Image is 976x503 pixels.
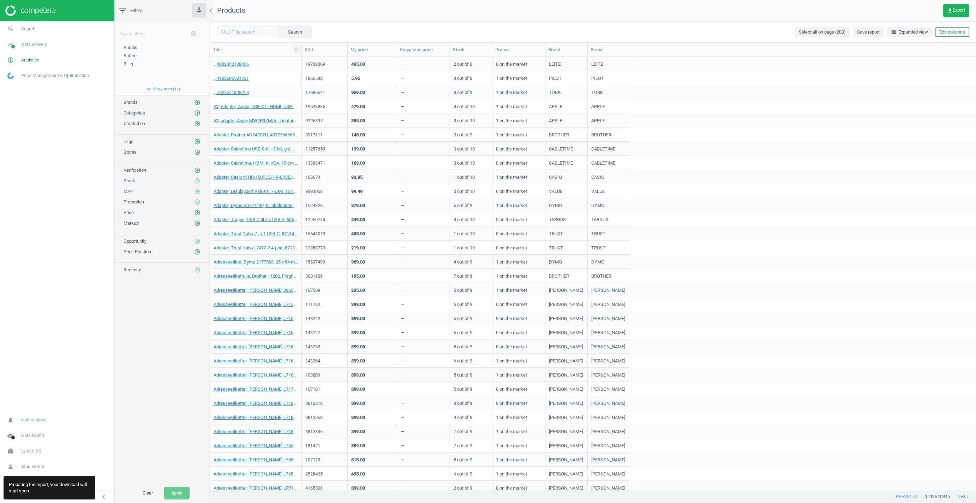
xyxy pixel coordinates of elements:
[351,245,365,251] div: 219.00
[401,160,404,169] div: —
[124,61,133,66] span: Billig
[496,72,541,84] div: 1 on the market
[214,457,298,463] a: Adresseetiketter, [PERSON_NAME] L7651-25, 38,1 x 21,2 mm, 65 pr. ark, 25 ark, Empty
[305,315,344,322] div: 143242
[194,249,200,255] i: add_circle_outline
[401,386,404,395] div: —
[549,75,562,84] div: PILOT
[591,174,604,183] div: CASIO
[305,132,344,138] div: 3917111
[194,167,201,174] button: add_circle_outline
[496,171,541,183] div: 1 on the market
[454,171,489,183] div: 1 out of 10
[549,188,562,197] div: VALUE
[305,245,344,251] div: 12388773
[124,167,146,173] span: Verification
[214,202,298,209] a: Adapter, Dymo S0721440, til labelprinter, 05411313400763
[401,259,404,268] div: —
[401,344,404,353] div: —
[549,358,583,367] div: [PERSON_NAME]
[591,315,625,324] div: [PERSON_NAME]
[495,47,542,53] div: Promo
[194,110,201,117] button: add_circle_outline
[351,344,365,350] div: 399.00
[591,273,611,282] div: BROTHER
[401,231,404,239] div: —
[214,273,298,279] a: Adresseetiketrulle, Brother 11202, Fragtlabel, 62 x 100 mm, 4977766628143
[191,30,197,37] i: add_circle_outline
[401,330,404,338] div: —
[454,128,489,141] div: 3 out of 9
[194,238,201,245] button: add_circle_outline
[591,245,605,254] div: TRUST
[214,287,298,294] a: Adresseetiketter, [PERSON_NAME] J8651-25, 38,1 x 21,2 mm, 65 pr. ark, 25 ark, Empty
[214,103,298,110] a: AV, Adapter, Apple, USB-C til HDMI, USB- A og USB-C, hvid, 195949396861
[279,26,312,37] button: Search
[124,189,133,194] span: MAP
[454,86,489,98] div: 3 out of 9
[305,118,344,124] div: 9296397
[454,354,489,367] div: 6 out of 9
[401,315,404,324] div: —
[21,448,41,454] span: Lyreco DK
[7,72,14,79] img: wGWNvw8QSZomAAAAABJRU5ErkJggg==
[454,397,489,409] div: 3 out of 9
[549,61,561,70] div: LEITZ
[214,344,298,350] a: Adresseetiketter, [PERSON_NAME] L7162-100, 99,1 x 33,9 mm, 16 pr. ark, 100 ark, 4004182471623
[496,326,541,338] div: 0 on the market
[214,259,298,265] a: Adresseetiket, Dymo 2177563, 25 x 54 mm, 12 ruller a 500 etiketter, 3026981775635
[549,217,566,225] div: TARGUS
[401,245,404,254] div: —
[591,301,625,310] div: [PERSON_NAME]
[194,167,200,173] i: add_circle_outline
[194,177,201,184] button: add_circle_outline
[214,386,298,392] a: Adresseetiketter, [PERSON_NAME] L7173-100, 99,1 x 57 mm, 10 pr. ark, 100 ark, Empty
[454,72,489,84] div: 3 out of 8
[549,231,563,239] div: TRUST
[351,89,365,96] div: 959.00
[496,284,541,296] div: 1 on the market
[194,188,201,195] button: add_circle_outline
[214,231,298,237] a: Adapter, Trust Dalyx 7-in-1 USB-C, 8713439237757
[401,273,404,282] div: —
[351,273,365,279] div: 195.00
[496,298,541,310] div: 0 on the market
[454,241,489,254] div: 1 out of 10
[549,103,562,112] div: APPLE
[549,372,583,381] div: [PERSON_NAME]
[351,146,365,152] div: 199.00
[124,110,145,116] span: Categories
[591,259,604,268] div: DYMO
[210,57,976,490] div: grid
[401,61,404,70] div: —
[401,217,404,225] div: —
[401,301,404,310] div: —
[401,75,404,84] div: —
[496,213,541,225] div: 0 on the market
[401,132,404,141] div: —
[305,89,344,96] div: 17686641
[549,301,583,310] div: [PERSON_NAME]
[496,100,541,112] div: 1 on the market
[454,298,489,310] div: 5 out of 9
[454,227,489,239] div: 1 out of 10
[496,368,541,381] div: 1 on the market
[351,315,365,322] div: 399.00
[401,89,404,98] div: —
[351,358,365,364] div: 399.00
[351,217,365,223] div: 249.00
[549,245,563,254] div: TRUST
[194,178,200,184] i: add_circle_outline
[795,27,850,37] button: Select all on page (200)
[124,249,151,254] span: Price Position
[305,47,345,53] div: SKU
[454,368,489,381] div: 5 out of 9
[305,202,344,209] div: 1524826
[591,103,605,112] div: APPLE
[194,267,200,273] i: add_circle_outline
[305,330,344,336] div: 143127
[194,199,201,206] button: add_circle_outline
[549,386,583,395] div: [PERSON_NAME]
[214,414,298,421] a: Adresseetiketter, [PERSON_NAME] L7181-100, 70 x 37 mm, 24 pr. ark, 100 ark, Empty
[549,330,583,338] div: [PERSON_NAME]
